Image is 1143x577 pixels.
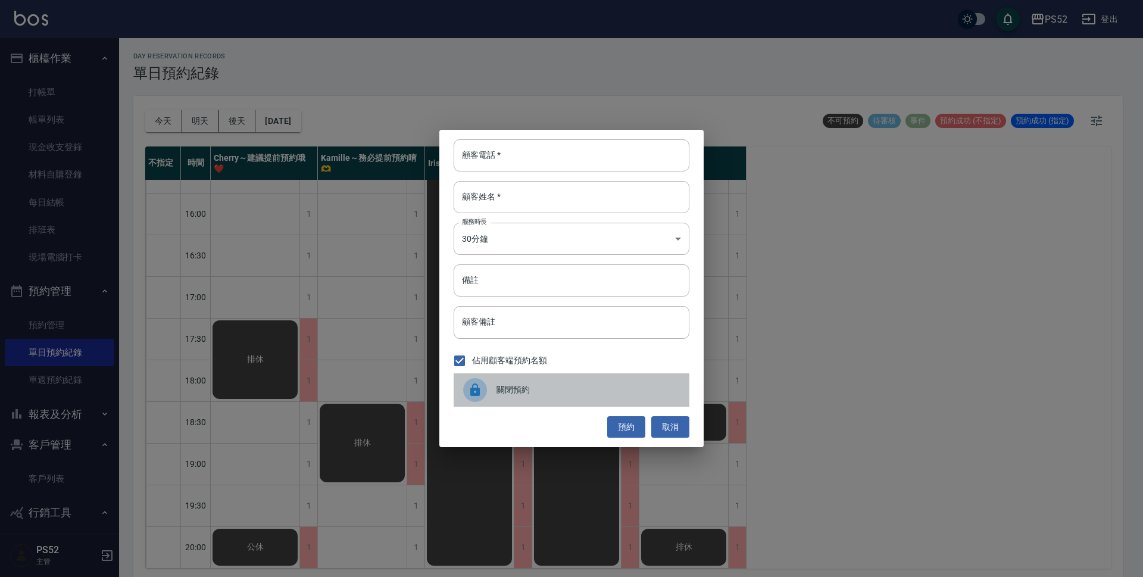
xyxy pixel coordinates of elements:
[472,354,547,367] span: 佔用顧客端預約名額
[496,383,680,396] span: 關閉預約
[651,416,689,438] button: 取消
[607,416,645,438] button: 預約
[454,373,689,407] div: 關閉預約
[462,217,487,226] label: 服務時長
[454,223,689,255] div: 30分鐘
